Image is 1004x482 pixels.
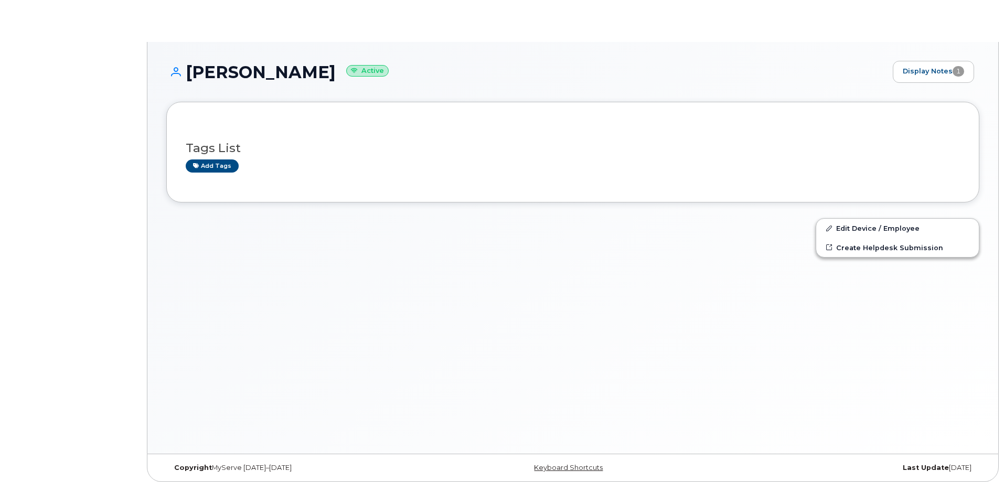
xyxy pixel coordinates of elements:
a: Edit Device / Employee [816,219,979,238]
a: Add tags [186,159,239,173]
div: [DATE] [708,464,979,472]
strong: Last Update [903,464,949,472]
span: 1 [953,66,964,77]
h1: [PERSON_NAME] [166,63,888,81]
a: Create Helpdesk Submission [816,238,979,257]
strong: Copyright [174,464,212,472]
small: Active [346,65,389,77]
div: MyServe [DATE]–[DATE] [166,464,437,472]
h3: Tags List [186,142,960,155]
a: Keyboard Shortcuts [534,464,603,472]
a: Display Notes1 [893,61,974,83]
